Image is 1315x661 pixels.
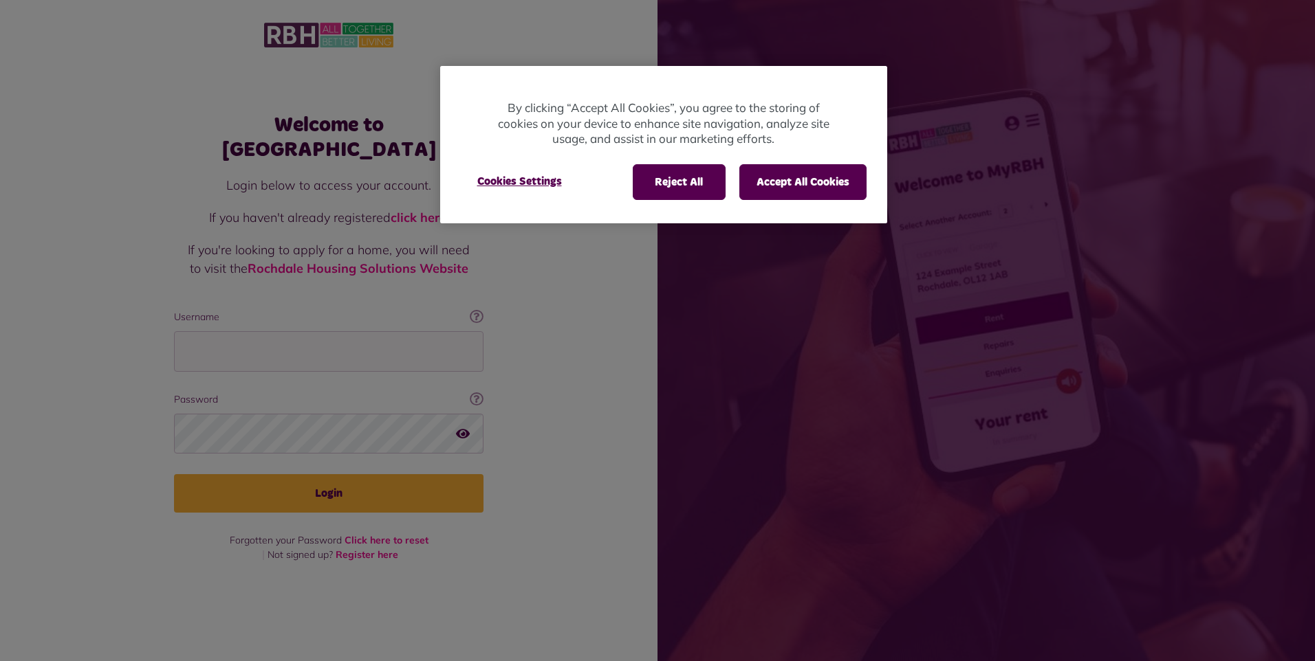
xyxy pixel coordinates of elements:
[440,66,887,223] div: Privacy
[633,164,726,200] button: Reject All
[739,164,867,200] button: Accept All Cookies
[461,164,578,199] button: Cookies Settings
[440,66,887,223] div: Cookie banner
[495,100,832,147] p: By clicking “Accept All Cookies”, you agree to the storing of cookies on your device to enhance s...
